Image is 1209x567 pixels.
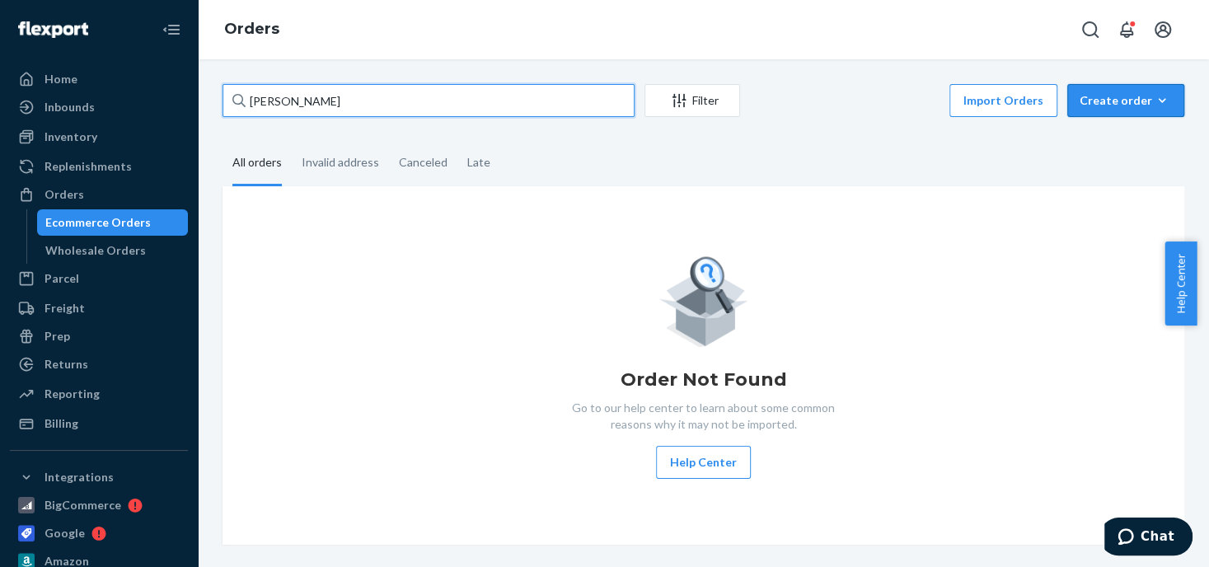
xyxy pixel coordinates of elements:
[10,124,188,150] a: Inventory
[1067,84,1184,117] button: Create order
[10,351,188,377] a: Returns
[45,415,78,432] div: Billing
[45,71,77,87] div: Home
[45,129,97,145] div: Inventory
[45,242,146,259] div: Wholesale Orders
[45,469,114,485] div: Integrations
[45,186,84,203] div: Orders
[658,252,748,347] img: Empty list
[10,492,188,518] a: BigCommerce
[45,525,85,541] div: Google
[399,141,448,184] div: Canceled
[45,356,88,373] div: Returns
[10,381,188,407] a: Reporting
[1110,13,1143,46] button: Open notifications
[45,328,70,344] div: Prep
[224,20,279,38] a: Orders
[10,265,188,292] a: Parcel
[1104,518,1193,559] iframe: Opens a widget where you can chat to one of our agents
[1074,13,1107,46] button: Open Search Box
[1146,13,1179,46] button: Open account menu
[45,270,79,287] div: Parcel
[223,84,635,117] input: Search orders
[10,153,188,180] a: Replenishments
[10,94,188,120] a: Inbounds
[302,141,379,184] div: Invalid address
[37,237,189,264] a: Wholesale Orders
[45,497,121,513] div: BigCommerce
[155,13,188,46] button: Close Navigation
[18,21,88,38] img: Flexport logo
[45,158,132,175] div: Replenishments
[45,214,151,231] div: Ecommerce Orders
[949,84,1057,117] button: Import Orders
[467,141,490,184] div: Late
[10,181,188,208] a: Orders
[211,6,293,54] ol: breadcrumbs
[644,84,740,117] button: Filter
[45,300,85,316] div: Freight
[10,464,188,490] button: Integrations
[1080,92,1172,109] div: Create order
[10,323,188,349] a: Prep
[10,410,188,437] a: Billing
[232,141,282,186] div: All orders
[10,520,188,546] a: Google
[621,367,787,393] h1: Order Not Found
[560,400,848,433] p: Go to our help center to learn about some common reasons why it may not be imported.
[645,92,739,109] div: Filter
[656,446,751,479] button: Help Center
[1164,241,1197,326] button: Help Center
[10,295,188,321] a: Freight
[10,66,188,92] a: Home
[37,209,189,236] a: Ecommerce Orders
[45,386,100,402] div: Reporting
[45,99,95,115] div: Inbounds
